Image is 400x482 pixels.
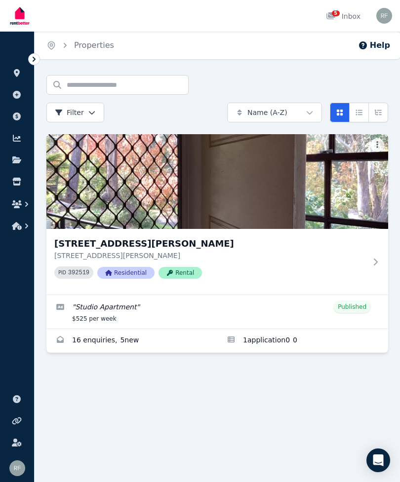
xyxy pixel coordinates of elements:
nav: Breadcrumb [35,32,126,59]
a: Applications for 44 George Mobbs Dr, Castle Hill [217,329,388,353]
span: 5 [332,10,340,16]
span: Rental [159,267,202,279]
span: Name (A-Z) [247,108,287,117]
h3: [STREET_ADDRESS][PERSON_NAME] [54,237,366,251]
a: Edit listing: Studio Apartment [46,295,388,329]
button: Expanded list view [368,103,388,122]
img: Rosemary Forrest [376,8,392,24]
span: Residential [97,267,155,279]
a: Properties [74,40,114,50]
a: 44 George Mobbs Dr, Castle Hill[STREET_ADDRESS][PERSON_NAME][STREET_ADDRESS][PERSON_NAME]PID 3925... [46,134,388,295]
button: Compact list view [349,103,369,122]
div: Open Intercom Messenger [366,448,390,472]
small: PID [58,270,66,275]
div: View options [330,103,388,122]
span: Filter [55,108,84,117]
button: Help [358,39,390,51]
img: 44 George Mobbs Dr, Castle Hill [46,134,388,229]
button: Filter [46,103,104,122]
button: Card view [330,103,350,122]
img: RentBetter [8,3,32,28]
a: Enquiries for 44 George Mobbs Dr, Castle Hill [46,329,217,353]
img: Rosemary Forrest [9,460,25,476]
div: Inbox [326,11,360,21]
button: More options [370,138,384,152]
p: [STREET_ADDRESS][PERSON_NAME] [54,251,366,260]
button: Name (A-Z) [227,103,322,122]
code: 392519 [68,269,89,276]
